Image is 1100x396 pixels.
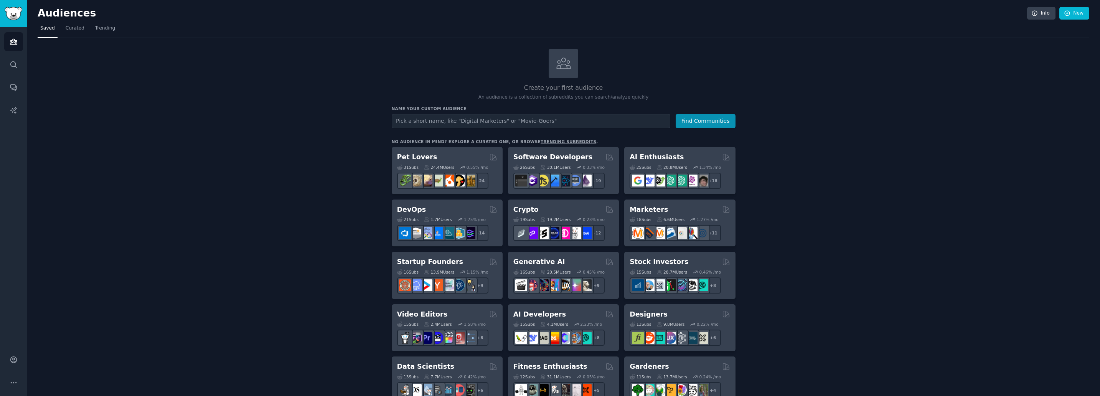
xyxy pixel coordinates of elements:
[632,279,644,291] img: dividends
[686,175,698,186] img: OpenAIDev
[657,269,687,275] div: 28.7M Users
[463,332,475,344] img: postproduction
[675,384,687,396] img: flowers
[548,175,559,186] img: iOSProgramming
[589,277,605,294] div: + 9
[424,217,452,222] div: 1.7M Users
[643,332,655,344] img: logodesign
[526,384,538,396] img: GymMotivation
[472,173,488,189] div: + 24
[540,322,568,327] div: 4.1M Users
[540,217,571,222] div: 19.2M Users
[705,225,721,241] div: + 11
[38,22,58,38] a: Saved
[630,165,651,170] div: 25 Sub s
[421,227,432,239] img: Docker_DevOps
[515,332,527,344] img: LangChain
[569,227,581,239] img: CryptoNews
[583,374,605,379] div: 0.05 % /mo
[580,279,592,291] img: DreamBooth
[537,279,549,291] img: deepdream
[513,374,535,379] div: 12 Sub s
[643,175,655,186] img: DeepSeek
[657,322,685,327] div: 9.8M Users
[467,269,488,275] div: 1.15 % /mo
[472,225,488,241] div: + 14
[696,279,708,291] img: technicalanalysis
[397,165,419,170] div: 31 Sub s
[537,227,549,239] img: ethstaker
[580,175,592,186] img: elixir
[630,257,688,267] h2: Stock Investors
[589,225,605,241] div: + 12
[453,227,465,239] img: aws_cdk
[442,175,454,186] img: cockatiel
[397,322,419,327] div: 15 Sub s
[630,205,668,214] h2: Marketers
[421,279,432,291] img: startup
[632,227,644,239] img: content_marketing
[464,374,486,379] div: 0.42 % /mo
[558,175,570,186] img: reactnative
[653,384,665,396] img: SavageGarden
[705,277,721,294] div: + 8
[513,152,592,162] h2: Software Developers
[40,25,55,32] span: Saved
[630,310,668,319] h2: Designers
[643,279,655,291] img: ValueInvesting
[569,279,581,291] img: starryai
[657,374,687,379] div: 13.7M Users
[664,384,676,396] img: GardeningUK
[526,332,538,344] img: DeepSeek
[705,330,721,346] div: + 6
[515,175,527,186] img: software
[697,217,719,222] div: 1.27 % /mo
[513,322,535,327] div: 15 Sub s
[397,205,426,214] h2: DevOps
[664,279,676,291] img: Trading
[392,114,670,128] input: Pick a short name, like "Digital Marketers" or "Movie-Goers"
[424,269,454,275] div: 13.9M Users
[558,384,570,396] img: fitness30plus
[410,227,422,239] img: AWS_Certified_Experts
[696,332,708,344] img: UX_Design
[467,165,488,170] div: 0.55 % /mo
[431,279,443,291] img: ycombinator
[676,114,736,128] button: Find Communities
[630,152,684,162] h2: AI Enthusiasts
[397,362,454,371] h2: Data Scientists
[515,384,527,396] img: GYM
[630,374,651,379] div: 11 Sub s
[464,322,486,327] div: 1.58 % /mo
[442,332,454,344] img: finalcutpro
[657,165,687,170] div: 20.8M Users
[397,217,419,222] div: 21 Sub s
[653,332,665,344] img: UI_Design
[526,227,538,239] img: 0xPolygon
[643,227,655,239] img: bigseo
[399,227,411,239] img: azuredevops
[453,175,465,186] img: PetAdvice
[699,269,721,275] div: 0.46 % /mo
[397,310,448,319] h2: Video Editors
[399,332,411,344] img: gopro
[632,384,644,396] img: vegetablegardening
[1027,7,1055,20] a: Info
[548,279,559,291] img: sdforall
[424,374,452,379] div: 7.7M Users
[63,22,87,38] a: Curated
[397,257,463,267] h2: Startup Founders
[424,165,454,170] div: 24.4M Users
[472,330,488,346] div: + 8
[548,227,559,239] img: web3
[675,332,687,344] img: userexperience
[686,279,698,291] img: swingtrading
[632,175,644,186] img: GoogleGeminiAI
[410,384,422,396] img: datascience
[453,279,465,291] img: Entrepreneurship
[399,279,411,291] img: EntrepreneurRideAlong
[513,310,566,319] h2: AI Developers
[397,269,419,275] div: 16 Sub s
[569,332,581,344] img: llmops
[431,175,443,186] img: turtle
